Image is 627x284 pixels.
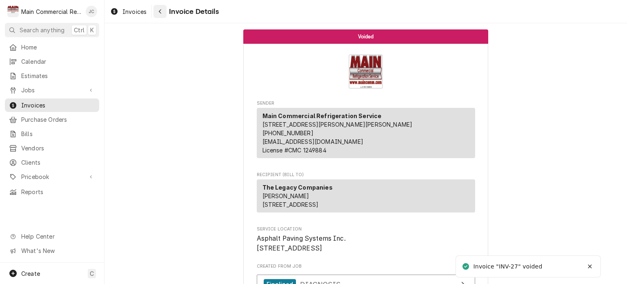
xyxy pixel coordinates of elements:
[257,234,475,253] span: Service Location
[7,6,19,17] div: M
[5,141,99,155] a: Vendors
[257,179,475,216] div: Recipient (Bill To)
[5,230,99,243] a: Go to Help Center
[262,147,327,154] span: License # CMC 1249884
[5,83,99,97] a: Go to Jobs
[107,5,150,18] a: Invoices
[21,270,40,277] span: Create
[5,40,99,54] a: Home
[5,69,99,83] a: Estimates
[5,98,99,112] a: Invoices
[257,172,475,178] span: Recipient (Bill To)
[21,158,95,167] span: Clients
[90,269,94,278] span: C
[21,57,95,66] span: Calendar
[5,170,99,183] a: Go to Pricebook
[474,262,544,271] div: Invoice "INV-27" voided
[122,7,147,16] span: Invoices
[86,6,97,17] div: Jan Costello's Avatar
[257,226,475,233] span: Service Location
[74,26,84,34] span: Ctrl
[7,6,19,17] div: Main Commercial Refrigeration Service's Avatar
[257,235,346,252] span: Asphalt Paving Systems Inc. [STREET_ADDRESS]
[21,7,81,16] div: Main Commercial Refrigeration Service
[90,26,94,34] span: K
[21,130,95,138] span: Bills
[262,138,363,145] a: [EMAIL_ADDRESS][DOMAIN_NAME]
[153,5,167,18] button: Navigate back
[257,108,475,158] div: Sender
[257,108,475,161] div: Sender
[21,86,83,94] span: Jobs
[5,156,99,169] a: Clients
[21,144,95,152] span: Vendors
[5,244,99,257] a: Go to What's New
[167,6,218,17] span: Invoice Details
[86,6,97,17] div: JC
[5,185,99,199] a: Reports
[262,121,413,128] span: [STREET_ADDRESS][PERSON_NAME][PERSON_NAME]
[20,26,64,34] span: Search anything
[5,55,99,68] a: Calendar
[21,232,94,241] span: Help Center
[21,172,83,181] span: Pricebook
[243,29,488,44] div: Status
[262,184,333,191] strong: The Legacy Companies
[257,263,475,270] span: Created From Job
[21,43,95,51] span: Home
[257,179,475,212] div: Recipient (Bill To)
[262,130,313,136] a: [PHONE_NUMBER]
[257,226,475,253] div: Service Location
[21,188,95,196] span: Reports
[257,100,475,107] span: Sender
[262,112,382,119] strong: Main Commercial Refrigeration Service
[21,72,95,80] span: Estimates
[262,192,319,208] span: [PERSON_NAME] [STREET_ADDRESS]
[5,23,99,37] button: Search anythingCtrlK
[358,34,374,39] span: Voided
[21,246,94,255] span: What's New
[21,115,95,124] span: Purchase Orders
[257,172,475,216] div: Invoice Recipient
[257,100,475,162] div: Invoice Sender
[349,54,383,89] img: Logo
[21,101,95,110] span: Invoices
[5,127,99,141] a: Bills
[5,113,99,126] a: Purchase Orders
